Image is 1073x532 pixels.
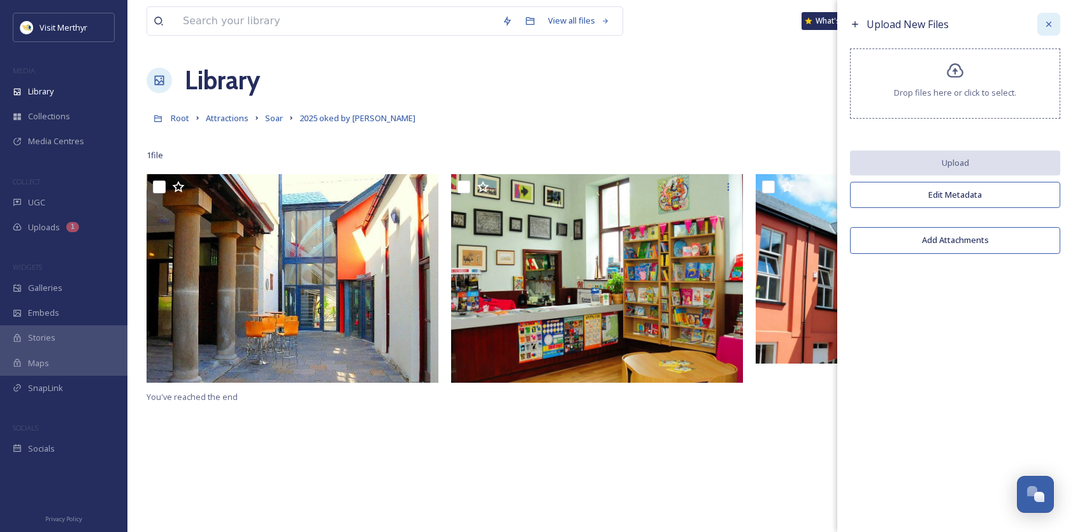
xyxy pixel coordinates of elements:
[45,510,82,526] a: Privacy Policy
[28,221,60,233] span: Uploads
[850,151,1060,175] button: Upload
[13,66,35,75] span: MEDIA
[28,443,55,455] span: Socials
[66,222,79,232] div: 1
[171,112,189,124] span: Root
[28,357,49,369] span: Maps
[894,87,1016,99] span: Drop files here or click to select.
[13,262,42,272] span: WIDGETS
[1017,476,1054,513] button: Open Chat
[28,332,55,344] span: Stories
[28,307,59,319] span: Embeds
[13,177,40,186] span: COLLECT
[850,182,1060,208] button: Edit Metadata
[206,110,248,126] a: Attractions
[28,135,84,147] span: Media Centres
[147,149,163,161] span: 1 file
[171,110,189,126] a: Root
[28,196,45,209] span: UGC
[176,7,496,35] input: Search your library
[28,85,54,98] span: Library
[756,174,1048,364] img: Llun o Soar.jpg
[28,382,63,394] span: SnapLink
[265,110,283,126] a: Soar
[147,174,438,383] img: Soar tu fas.jpg
[147,391,238,403] span: You've reached the end
[299,112,415,124] span: 2025 oked by [PERSON_NAME]
[542,8,616,33] a: View all files
[206,112,248,124] span: Attractions
[185,61,260,100] a: Library
[867,17,949,31] span: Upload New Files
[28,110,70,122] span: Collections
[28,282,62,294] span: Galleries
[299,110,415,126] a: 2025 oked by [PERSON_NAME]
[265,112,283,124] span: Soar
[20,21,33,34] img: download.jpeg
[40,22,87,33] span: Visit Merthyr
[850,227,1060,253] button: Add Attachments
[13,423,38,432] span: SOCIALS
[802,12,865,30] a: What's New
[45,515,82,523] span: Privacy Policy
[451,174,743,383] img: Siop Soar.jpg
